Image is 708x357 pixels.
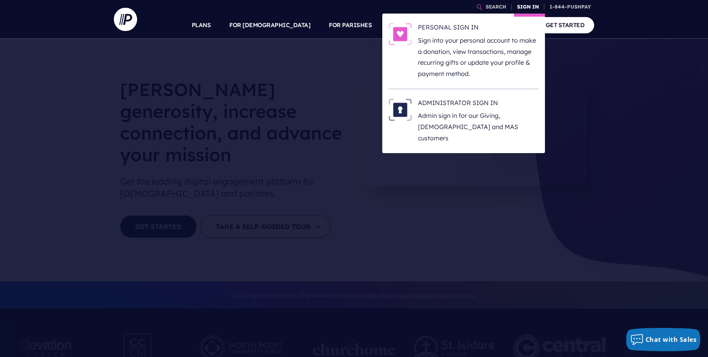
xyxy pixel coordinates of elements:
a: FOR PARISHES [329,12,372,39]
p: Sign into your personal account to make a donation, view transactions, manage recurring gifts or ... [418,35,539,79]
img: PERSONAL SIGN IN - Illustration [388,23,412,45]
a: EXPLORE [443,12,471,39]
button: Chat with Sales [626,328,701,351]
a: COMPANY [489,12,517,39]
a: FOR [DEMOGRAPHIC_DATA] [229,12,310,39]
span: Chat with Sales [646,335,697,344]
a: GET STARTED [536,17,595,33]
a: SOLUTIONS [390,12,425,39]
a: PLANS [192,12,211,39]
a: PERSONAL SIGN IN - Illustration PERSONAL SIGN IN Sign into your personal account to make a donati... [388,23,539,79]
h6: ADMINISTRATOR SIGN IN [418,98,539,110]
img: ADMINISTRATOR SIGN IN - Illustration [388,98,412,121]
p: Admin sign in for our Giving, [DEMOGRAPHIC_DATA] and MAS customers [418,110,539,143]
a: ADMINISTRATOR SIGN IN - Illustration ADMINISTRATOR SIGN IN Admin sign in for our Giving, [DEMOGRA... [388,98,539,144]
h6: PERSONAL SIGN IN [418,23,539,34]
